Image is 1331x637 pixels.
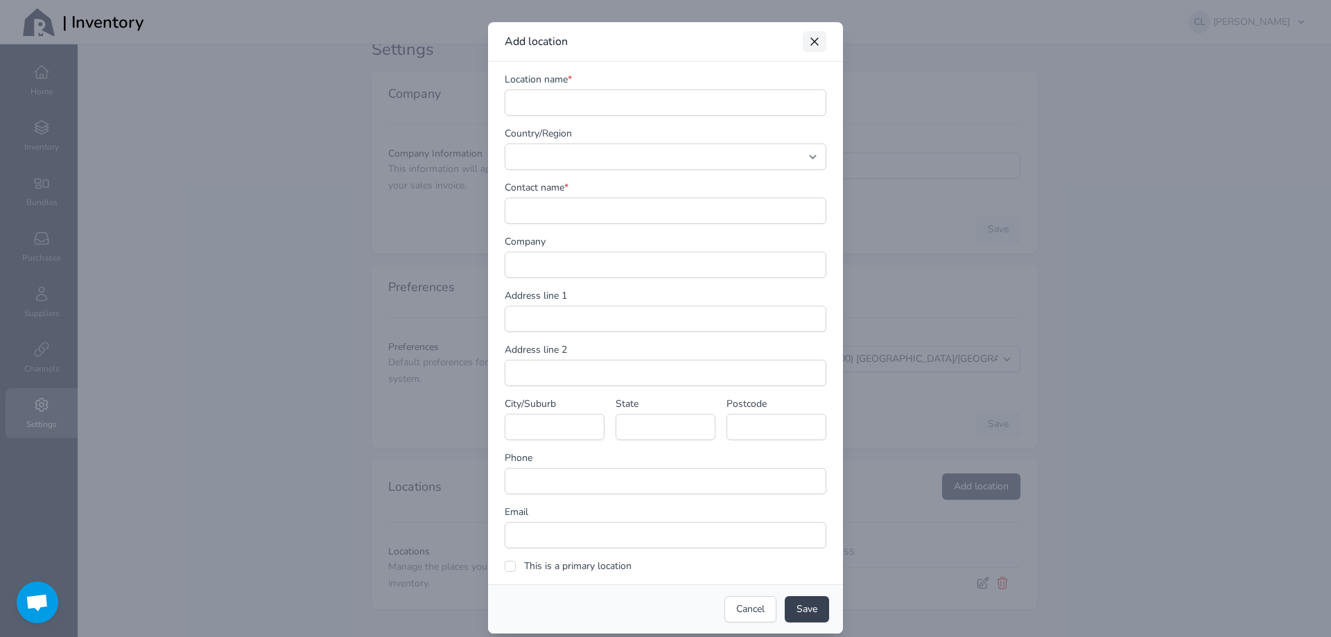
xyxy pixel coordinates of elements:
[724,596,776,622] button: Cancel
[17,582,58,623] div: Open chat
[505,505,528,519] label: Email
[505,451,532,465] label: Phone
[505,33,568,50] h3: Add location
[505,289,567,303] label: Address line 1
[505,235,546,249] label: Company
[505,73,572,87] label: Location name
[62,11,143,33] span: | Inventory
[524,559,632,573] label: This is a primary location
[736,602,765,616] span: Cancel
[727,397,767,411] label: Postcode
[785,596,829,622] button: Save
[505,181,568,195] label: Contact name
[616,397,638,411] label: State
[505,343,567,357] label: Address line 2
[505,397,556,411] label: City/Suburb
[505,127,572,141] label: Country/Region
[797,602,817,616] span: Save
